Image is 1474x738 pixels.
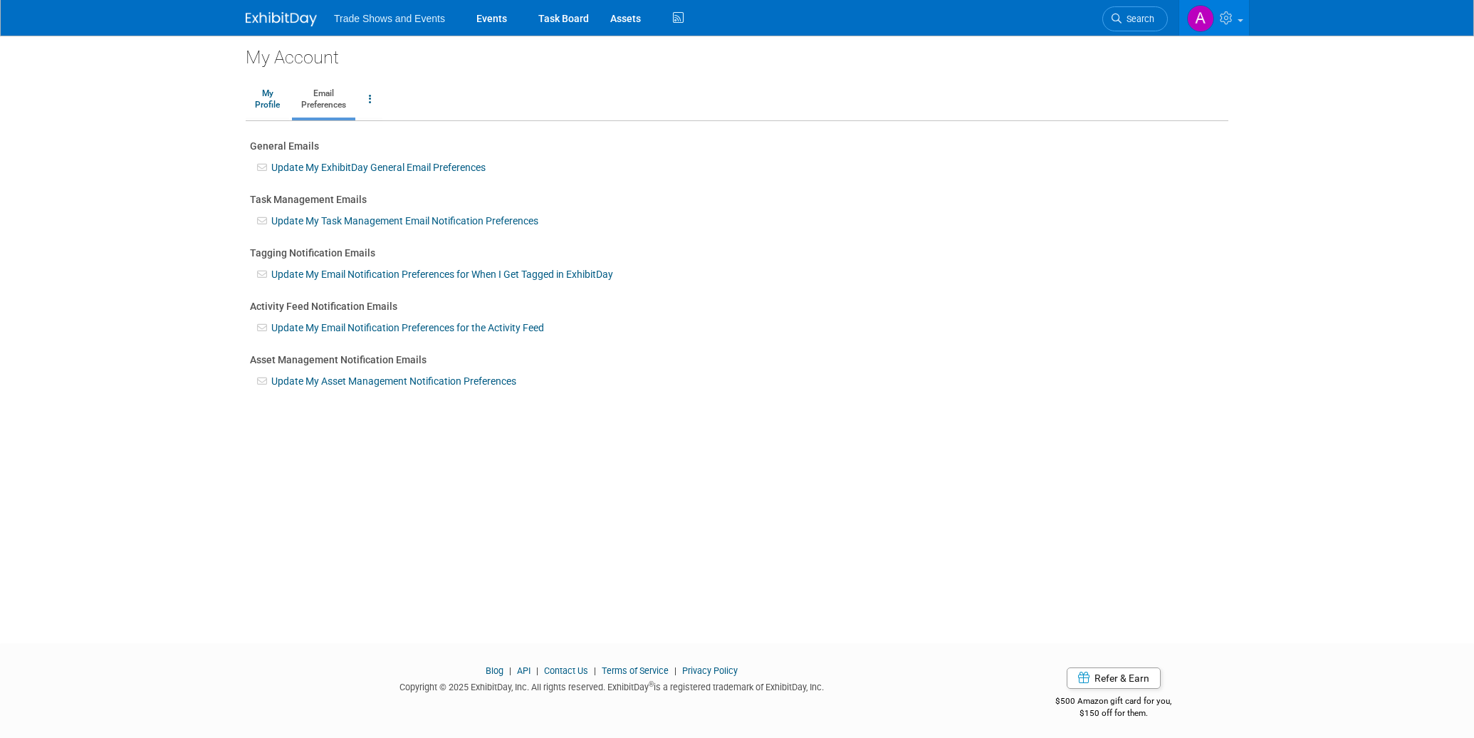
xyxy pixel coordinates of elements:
[517,665,530,676] a: API
[1067,667,1161,689] a: Refer & Earn
[671,665,680,676] span: |
[271,162,486,173] a: Update My ExhibitDay General Email Preferences
[682,665,738,676] a: Privacy Policy
[649,680,654,688] sup: ®
[533,665,542,676] span: |
[292,82,355,118] a: EmailPreferences
[1122,14,1154,24] span: Search
[250,139,1224,153] div: General Emails
[271,375,516,387] a: Update My Asset Management Notification Preferences
[250,246,1224,260] div: Tagging Notification Emails
[1187,5,1214,32] img: Alise Willis
[999,707,1229,719] div: $150 off for them.
[999,686,1229,719] div: $500 Amazon gift card for you,
[271,269,613,280] a: Update My Email Notification Preferences for When I Get Tagged in ExhibitDay
[271,322,544,333] a: Update My Email Notification Preferences for the Activity Feed
[590,665,600,676] span: |
[334,13,445,24] span: Trade Shows and Events
[602,665,669,676] a: Terms of Service
[250,353,1224,367] div: Asset Management Notification Emails
[486,665,503,676] a: Blog
[246,82,289,118] a: MyProfile
[271,215,538,227] a: Update My Task Management Email Notification Preferences
[506,665,515,676] span: |
[246,677,978,694] div: Copyright © 2025 ExhibitDay, Inc. All rights reserved. ExhibitDay is a registered trademark of Ex...
[246,12,317,26] img: ExhibitDay
[250,192,1224,207] div: Task Management Emails
[1102,6,1168,31] a: Search
[246,36,1228,70] div: My Account
[544,665,588,676] a: Contact Us
[250,299,1224,313] div: Activity Feed Notification Emails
